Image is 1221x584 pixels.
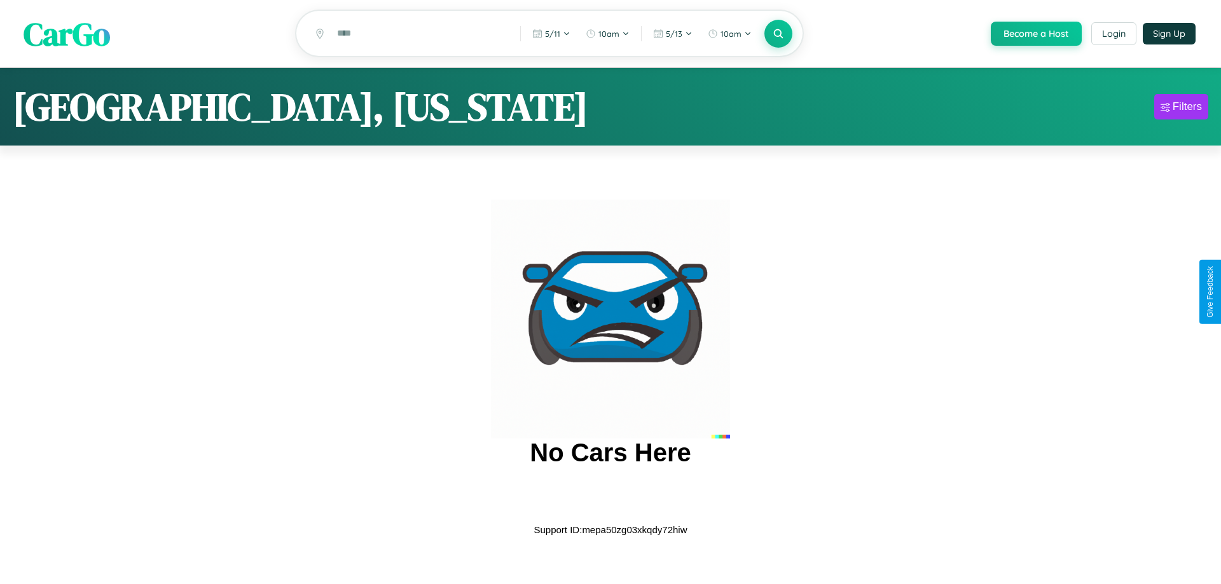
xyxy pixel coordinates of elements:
div: Give Feedback [1206,266,1215,318]
p: Support ID: mepa50zg03xkqdy72hiw [534,521,687,538]
button: Login [1091,22,1136,45]
button: 10am [701,24,758,44]
img: car [491,200,730,438]
span: CarGo [24,11,110,55]
button: Filters [1154,94,1208,119]
h2: No Cars Here [530,438,691,467]
span: 5 / 11 [545,29,560,39]
button: Sign Up [1143,23,1196,44]
button: 5/13 [647,24,699,44]
h1: [GEOGRAPHIC_DATA], [US_STATE] [13,81,588,133]
button: 10am [579,24,636,44]
button: 5/11 [526,24,577,44]
span: 10am [598,29,619,39]
div: Filters [1173,100,1202,113]
span: 10am [721,29,742,39]
button: Become a Host [991,22,1082,46]
span: 5 / 13 [666,29,682,39]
